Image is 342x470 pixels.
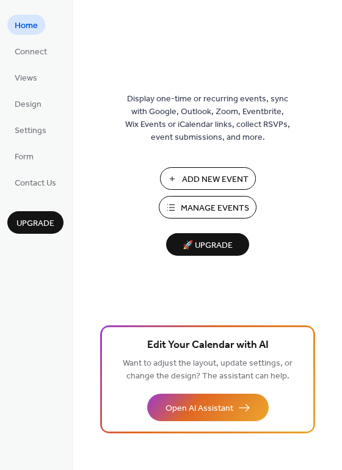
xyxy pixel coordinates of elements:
[182,173,249,186] span: Add New Event
[15,151,34,164] span: Form
[15,20,38,32] span: Home
[147,394,269,421] button: Open AI Assistant
[7,67,45,87] a: Views
[147,337,269,354] span: Edit Your Calendar with AI
[16,217,54,230] span: Upgrade
[15,98,42,111] span: Design
[7,93,49,114] a: Design
[7,41,54,61] a: Connect
[7,146,41,166] a: Form
[7,211,64,234] button: Upgrade
[7,120,54,140] a: Settings
[125,93,290,144] span: Display one-time or recurring events, sync with Google, Outlook, Zoom, Eventbrite, Wix Events or ...
[7,15,45,35] a: Home
[159,196,256,219] button: Manage Events
[15,72,37,85] span: Views
[160,167,256,190] button: Add New Event
[181,202,249,215] span: Manage Events
[166,233,249,256] button: 🚀 Upgrade
[7,172,64,192] a: Contact Us
[173,237,242,254] span: 🚀 Upgrade
[123,355,293,385] span: Want to adjust the layout, update settings, or change the design? The assistant can help.
[166,402,233,415] span: Open AI Assistant
[15,46,47,59] span: Connect
[15,125,46,137] span: Settings
[15,177,56,190] span: Contact Us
